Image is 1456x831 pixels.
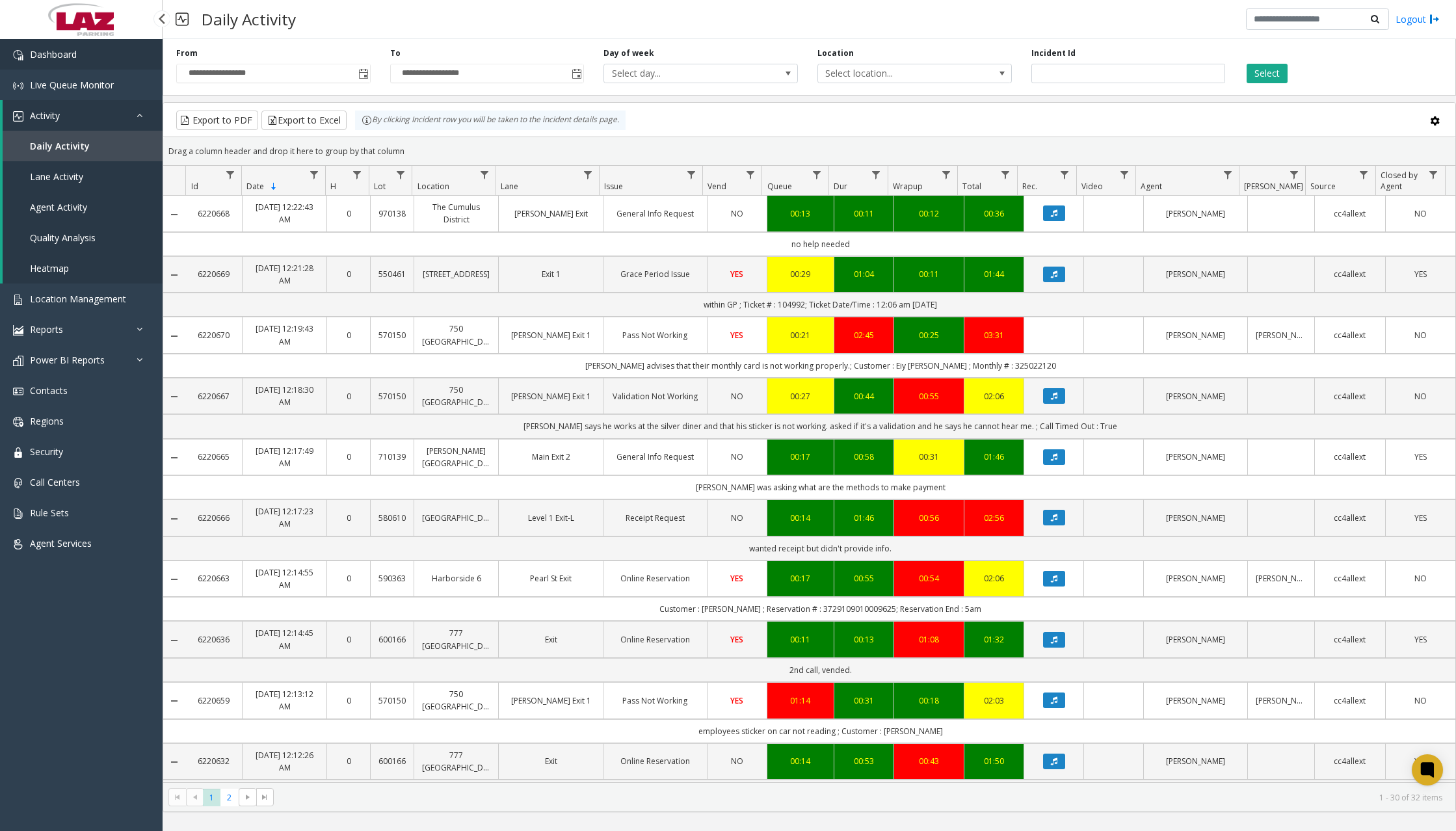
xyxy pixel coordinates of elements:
[194,207,235,220] a: 6220668
[972,633,1016,646] div: 01:32
[186,658,1455,682] td: 2nd call, vended.
[378,512,406,524] a: 580610
[731,756,743,767] span: NO
[13,356,23,366] img: 'icon'
[422,323,490,347] a: 750 [GEOGRAPHIC_DATA]
[775,268,826,280] a: 00:29
[3,222,163,253] a: Quality Analysis
[3,192,163,222] a: Agent Activity
[1152,451,1239,463] a: [PERSON_NAME]
[1256,572,1306,585] a: [PERSON_NAME]
[730,695,743,706] span: YES
[507,633,594,646] a: Exit
[3,161,163,192] a: Lane Activity
[611,268,699,280] a: Grace Period Issue
[842,512,886,524] div: 01:46
[163,391,186,402] a: Collapse Details
[163,635,186,646] a: Collapse Details
[731,512,743,523] span: NO
[1394,572,1448,585] a: NO
[715,268,759,280] a: YES
[775,633,826,646] a: 00:11
[194,572,235,585] a: 6220663
[1323,633,1377,646] a: cc4allext
[30,384,68,397] span: Contacts
[715,207,759,220] a: NO
[1414,451,1427,462] span: YES
[176,3,189,35] img: pageIcon
[250,445,319,469] a: [DATE] 12:17:49 AM
[715,512,759,524] a: NO
[1152,572,1239,585] a: [PERSON_NAME]
[996,166,1014,183] a: Total Filter Menu
[194,694,235,707] a: 6220659
[30,170,83,183] span: Lane Activity
[775,512,826,524] a: 00:14
[611,755,699,767] a: Online Reservation
[507,694,594,707] a: [PERSON_NAME] Exit 1
[13,478,23,488] img: 'icon'
[163,453,186,463] a: Collapse Details
[972,572,1016,585] div: 02:06
[611,694,699,707] a: Pass Not Working
[30,140,90,152] span: Daily Activity
[902,572,956,585] div: 00:54
[1429,12,1440,26] img: logout
[1219,166,1236,183] a: Agent Filter Menu
[3,131,163,161] a: Daily Activity
[775,207,826,220] a: 00:13
[30,79,114,91] span: Live Queue Monitor
[1323,755,1377,767] a: cc4allext
[972,512,1016,524] a: 02:56
[422,627,490,652] a: 777 [GEOGRAPHIC_DATA]
[902,207,956,220] div: 00:12
[1414,512,1427,523] span: YES
[250,505,319,530] a: [DATE] 12:17:23 AM
[176,111,258,130] button: Export to PDF
[30,323,63,336] span: Reports
[1323,572,1377,585] a: cc4allext
[1394,694,1448,707] a: NO
[186,719,1455,743] td: employees sticker on car not reading ; Customer : [PERSON_NAME]
[902,512,956,524] a: 00:56
[30,354,105,366] span: Power BI Reports
[817,47,854,59] label: Location
[422,445,490,469] a: [PERSON_NAME][GEOGRAPHIC_DATA]
[682,166,700,183] a: Issue Filter Menu
[13,539,23,549] img: 'icon'
[611,390,699,402] a: Validation Not Working
[335,572,362,585] a: 0
[1247,64,1288,83] button: Select
[972,451,1016,463] a: 01:46
[30,476,80,488] span: Call Centers
[775,329,826,341] a: 00:21
[335,633,362,646] a: 0
[1152,694,1239,707] a: [PERSON_NAME]
[422,572,490,585] a: Harborside 6
[1152,755,1239,767] a: [PERSON_NAME]
[163,209,186,220] a: Collapse Details
[250,566,319,591] a: [DATE] 12:14:55 AM
[1152,512,1239,524] a: [PERSON_NAME]
[1394,755,1448,767] a: YES
[30,201,87,213] span: Agent Activity
[30,415,64,427] span: Regions
[842,694,886,707] a: 00:31
[775,390,826,402] a: 00:27
[972,268,1016,280] div: 01:44
[422,201,490,226] a: The Cumulus District
[250,323,319,347] a: [DATE] 12:19:43 AM
[335,390,362,402] a: 0
[475,166,493,183] a: Location Filter Menu
[1323,694,1377,707] a: cc4allext
[335,268,362,280] a: 0
[842,207,886,220] div: 00:11
[569,64,583,83] span: Toggle popup
[1323,268,1377,280] a: cc4allext
[30,537,92,549] span: Agent Services
[842,329,886,341] div: 02:45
